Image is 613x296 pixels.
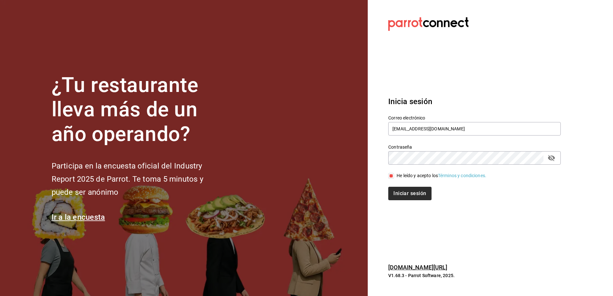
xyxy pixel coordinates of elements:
[388,96,561,107] h3: Inicia sesión
[52,213,105,222] a: Ir a la encuesta
[388,187,431,200] button: Iniciar sesión
[397,172,486,179] div: He leído y acepto los
[388,272,561,279] p: V1.68.3 - Parrot Software, 2025.
[438,173,486,178] a: Términos y condiciones.
[52,160,225,199] h2: Participa en la encuesta oficial del Industry Report 2025 de Parrot. Te toma 5 minutos y puede se...
[388,264,447,271] a: [DOMAIN_NAME][URL]
[52,73,225,147] h1: ¿Tu restaurante lleva más de un año operando?
[388,122,561,136] input: Ingresa tu correo electrónico
[388,144,561,149] label: Contraseña
[546,152,557,163] button: passwordField
[388,115,561,120] label: Correo electrónico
